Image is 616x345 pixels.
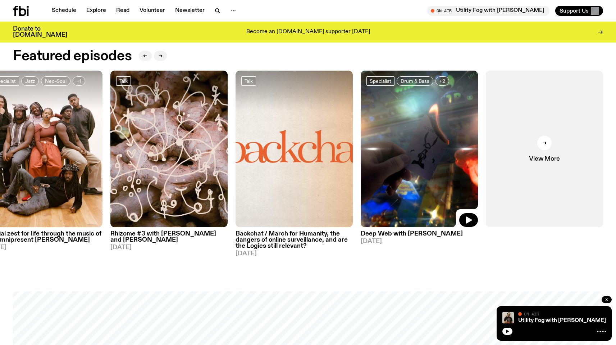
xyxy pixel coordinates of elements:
[397,76,433,86] a: Drum & Bass
[112,6,134,16] a: Read
[73,76,85,86] button: +1
[486,71,603,227] a: View More
[560,8,589,14] span: Support Us
[439,79,445,84] span: +2
[236,231,353,249] h3: Backchat / March for Humanity, the dangers of online surveillance, and are the Logies still relev...
[25,79,35,84] span: Jazz
[435,76,449,86] button: +2
[21,76,39,86] a: Jazz
[116,76,131,86] a: Talk
[361,227,478,245] a: Deep Web with [PERSON_NAME][DATE]
[555,6,603,16] button: Support Us
[246,29,370,35] p: Become an [DOMAIN_NAME] supporter [DATE]
[171,6,209,16] a: Newsletter
[110,245,228,251] span: [DATE]
[361,238,478,245] span: [DATE]
[82,6,110,16] a: Explore
[13,26,67,38] h3: Donate to [DOMAIN_NAME]
[366,76,394,86] a: Specialist
[41,76,70,86] a: Neo-Soul
[45,79,67,84] span: Neo-Soul
[524,312,539,316] span: On Air
[241,76,256,86] a: Talk
[119,79,128,84] span: Talk
[135,6,169,16] a: Volunteer
[47,6,81,16] a: Schedule
[370,79,391,84] span: Specialist
[245,79,253,84] span: Talk
[518,318,606,323] a: Utility Fog with [PERSON_NAME]
[236,251,353,257] span: [DATE]
[361,231,478,237] h3: Deep Web with [PERSON_NAME]
[529,156,560,162] span: View More
[110,71,228,227] img: A close up picture of a bunch of ginger roots. Yellow squiggles with arrows, hearts and dots are ...
[401,79,429,84] span: Drum & Bass
[13,50,132,63] h2: Featured episodes
[110,227,228,251] a: Rhizome #3 with [PERSON_NAME] and [PERSON_NAME][DATE]
[427,6,549,16] button: On AirUtility Fog with [PERSON_NAME]
[236,227,353,257] a: Backchat / March for Humanity, the dangers of online surveillance, and are the Logies still relev...
[110,231,228,243] h3: Rhizome #3 with [PERSON_NAME] and [PERSON_NAME]
[77,79,81,84] span: +1
[502,312,514,323] img: Peter holds a cello, wearing a black graphic tee and glasses. He looks directly at the camera aga...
